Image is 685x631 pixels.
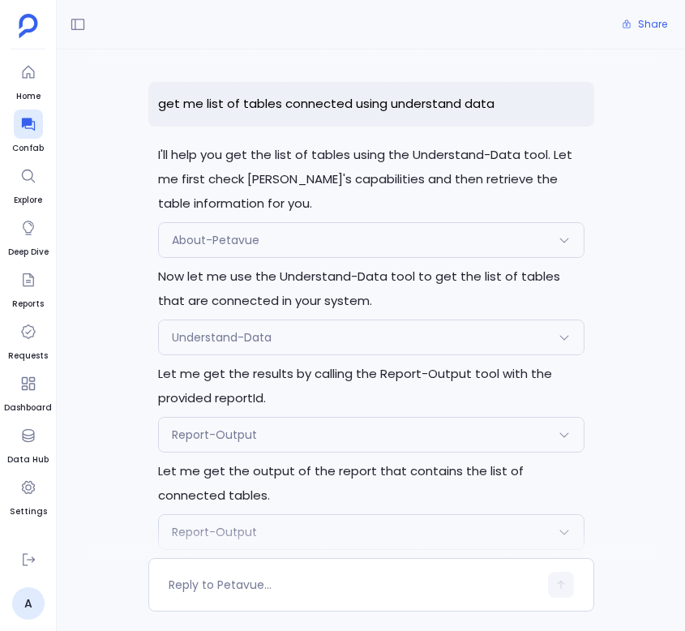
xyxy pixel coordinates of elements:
a: Deep Dive [8,213,49,259]
span: Explore [14,194,43,207]
a: Home [14,58,43,103]
p: get me list of tables connected using understand data [148,82,594,127]
a: Requests [8,317,48,363]
span: Home [14,90,43,103]
span: Report-Output [172,524,257,540]
p: Now let me use the Understand-Data tool to get the list of tables that are connected in your system. [158,264,584,313]
span: Requests [8,350,48,363]
a: Settings [10,473,47,518]
span: Dashboard [4,401,52,414]
span: Confab [12,142,44,155]
img: petavue logo [19,14,38,38]
button: Share [612,13,677,36]
p: I'll help you get the list of tables using the Understand-Data tool. Let me first check [PERSON_N... [158,143,584,216]
span: About-Petavue [172,232,259,248]
span: Understand-Data [172,329,272,346]
a: Confab [12,109,44,155]
span: Share [638,18,667,31]
span: Report-Output [172,427,257,443]
p: Let me get the results by calling the Report-Output tool with the provided reportId. [158,362,584,410]
p: Let me get the output of the report that contains the list of connected tables. [158,459,584,508]
span: Data Hub [7,453,49,466]
a: A [12,587,45,620]
span: Deep Dive [8,246,49,259]
span: Reports [12,298,44,311]
a: Reports [12,265,44,311]
span: Settings [10,505,47,518]
a: Data Hub [7,421,49,466]
a: Explore [14,161,43,207]
a: Dashboard [4,369,52,414]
